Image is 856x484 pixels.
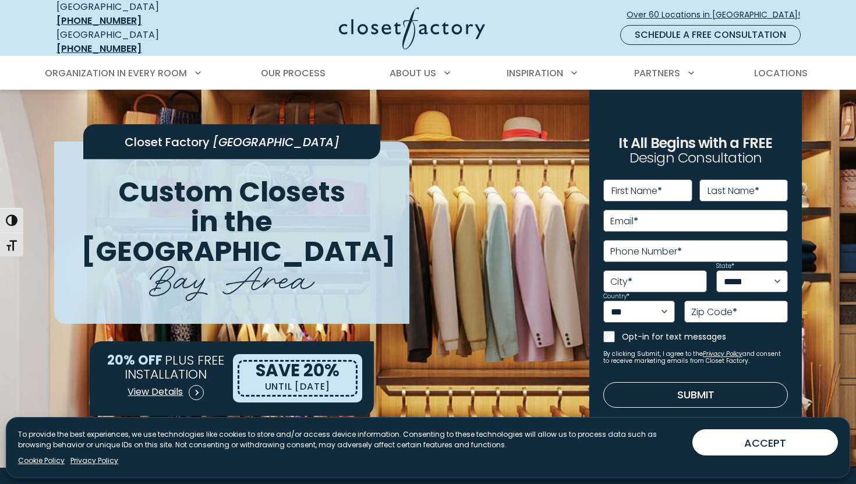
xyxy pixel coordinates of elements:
button: Submit [603,382,788,408]
span: Design Consultation [629,149,762,168]
span: Locations [754,66,808,80]
a: Privacy Policy [70,455,118,466]
label: First Name [611,186,662,196]
label: Country [603,294,629,299]
span: About Us [390,66,436,80]
span: Partners [634,66,680,80]
p: UNTIL [DATE] [265,379,331,395]
span: It All Begins with a FREE [618,133,772,153]
span: Bay Area [149,249,315,302]
a: [PHONE_NUMBER] [56,14,142,27]
label: Opt-in for text messages [622,331,788,342]
label: Zip Code [691,308,737,317]
span: Our Process [261,66,326,80]
span: in the [GEOGRAPHIC_DATA] [81,202,396,271]
small: By clicking Submit, I agree to the and consent to receive marketing emails from Closet Factory. [603,351,788,365]
a: View Details [127,381,204,404]
p: To provide the best experiences, we use technologies like cookies to store and/or access device i... [18,429,683,450]
span: Over 60 Locations in [GEOGRAPHIC_DATA]! [627,9,809,21]
img: Closet Factory Logo [339,7,485,50]
span: Inspiration [507,66,563,80]
span: Closet Factory [125,134,210,150]
a: Schedule a Free Consultation [620,25,801,45]
a: Cookie Policy [18,455,65,466]
label: Email [610,217,638,226]
span: Custom Closets [118,172,345,211]
nav: Primary Menu [37,57,819,90]
label: Last Name [708,186,759,196]
label: State [716,263,734,269]
span: PLUS FREE INSTALLATION [125,351,224,383]
span: 20% OFF [107,351,162,369]
button: ACCEPT [692,429,838,455]
div: [GEOGRAPHIC_DATA] [56,28,225,56]
span: View Details [128,385,183,399]
a: [PHONE_NUMBER] [56,42,142,55]
a: Privacy Policy [703,349,742,358]
span: Organization in Every Room [45,66,187,80]
label: City [610,277,632,287]
a: Over 60 Locations in [GEOGRAPHIC_DATA]! [626,5,810,25]
span: [GEOGRAPHIC_DATA] [213,134,339,150]
label: Phone Number [610,247,682,256]
span: SAVE 20% [256,358,339,382]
